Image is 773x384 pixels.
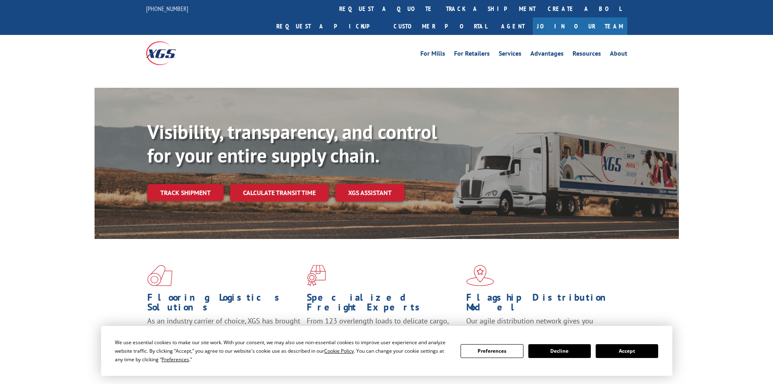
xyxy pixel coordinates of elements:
a: For Retailers [454,50,490,59]
a: XGS ASSISTANT [335,184,405,202]
h1: Specialized Freight Experts [307,293,460,316]
button: Preferences [461,344,523,358]
a: Resources [573,50,601,59]
a: Calculate transit time [230,184,329,202]
span: Cookie Policy [324,347,354,354]
h1: Flooring Logistics Solutions [147,293,301,316]
a: Customer Portal [388,17,493,35]
a: Agent [493,17,533,35]
h1: Flagship Distribution Model [466,293,620,316]
a: About [610,50,627,59]
img: xgs-icon-flagship-distribution-model-red [466,265,494,286]
a: Request a pickup [270,17,388,35]
a: For Mills [420,50,445,59]
div: We use essential cookies to make our site work. With your consent, we may also use non-essential ... [115,338,451,364]
button: Accept [596,344,658,358]
span: As an industry carrier of choice, XGS has brought innovation and dedication to flooring logistics... [147,316,300,345]
a: Services [499,50,521,59]
span: Our agile distribution network gives you nationwide inventory management on demand. [466,316,616,335]
a: [PHONE_NUMBER] [146,4,188,13]
button: Decline [528,344,591,358]
a: Track shipment [147,184,224,201]
span: Preferences [161,356,189,363]
a: Advantages [530,50,564,59]
img: xgs-icon-total-supply-chain-intelligence-red [147,265,172,286]
a: Join Our Team [533,17,627,35]
p: From 123 overlength loads to delicate cargo, our experienced staff knows the best way to move you... [307,316,460,352]
b: Visibility, transparency, and control for your entire supply chain. [147,119,437,168]
div: Cookie Consent Prompt [101,326,672,376]
img: xgs-icon-focused-on-flooring-red [307,265,326,286]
